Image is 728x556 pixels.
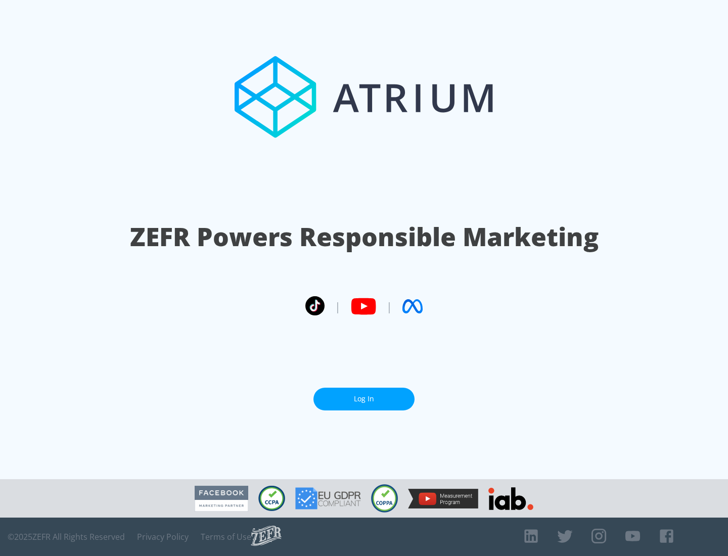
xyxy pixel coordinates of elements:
span: © 2025 ZEFR All Rights Reserved [8,532,125,542]
span: | [386,299,392,314]
img: CCPA Compliant [258,486,285,511]
img: YouTube Measurement Program [408,489,478,508]
span: | [335,299,341,314]
img: IAB [488,487,533,510]
h1: ZEFR Powers Responsible Marketing [130,219,599,254]
img: GDPR Compliant [295,487,361,509]
a: Log In [313,388,415,410]
img: COPPA Compliant [371,484,398,513]
a: Privacy Policy [137,532,189,542]
img: Facebook Marketing Partner [195,486,248,512]
a: Terms of Use [201,532,251,542]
